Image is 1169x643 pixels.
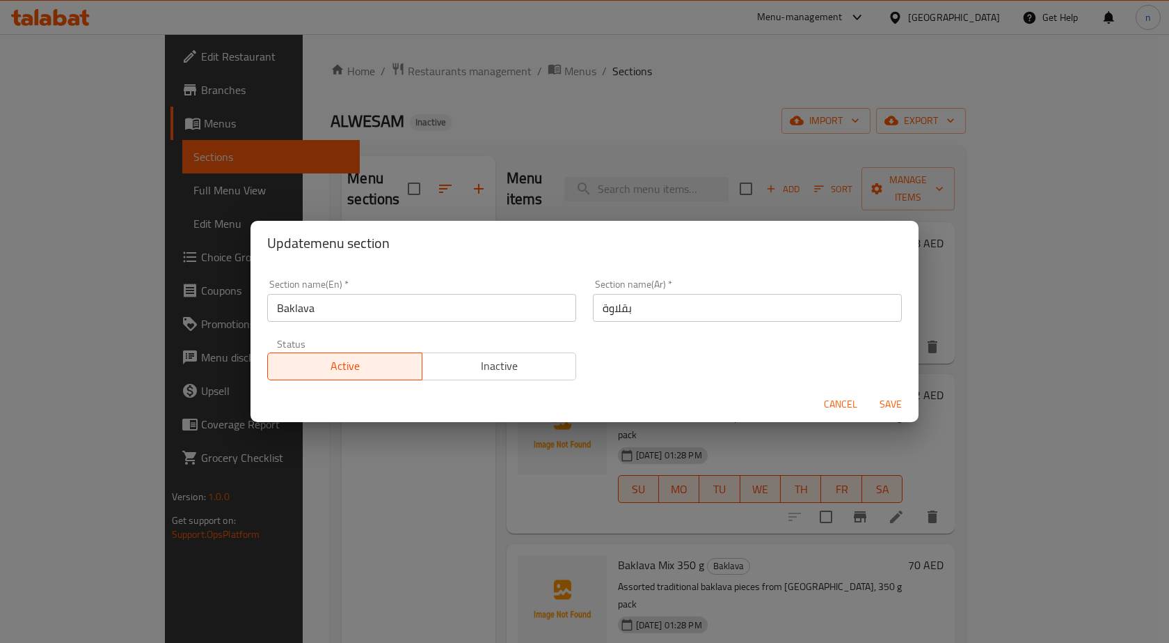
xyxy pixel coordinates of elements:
span: Cancel [824,396,857,413]
button: Inactive [422,353,577,380]
input: Please enter section name(ar) [593,294,902,322]
button: Save [868,392,913,417]
span: Active [273,356,417,376]
input: Please enter section name(en) [267,294,576,322]
button: Active [267,353,422,380]
h2: Update menu section [267,232,902,254]
span: Save [874,396,907,413]
button: Cancel [818,392,863,417]
span: Inactive [428,356,571,376]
